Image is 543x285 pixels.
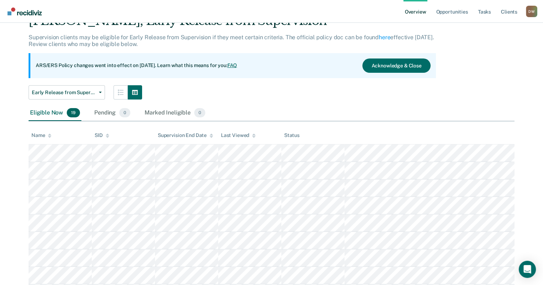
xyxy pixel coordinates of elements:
div: D W [526,6,537,17]
div: Eligible Now19 [29,105,81,121]
div: Open Intercom Messenger [519,261,536,278]
div: Status [284,132,300,138]
span: 0 [194,108,205,117]
div: Name [31,132,51,138]
img: Recidiviz [7,7,42,15]
div: Pending0 [93,105,132,121]
div: Marked Ineligible0 [143,105,207,121]
a: here [379,34,390,41]
div: Supervision End Date [158,132,213,138]
p: ARS/ERS Policy changes went into effect on [DATE]. Learn what this means for you: [36,62,237,69]
button: Early Release from Supervision [29,85,105,100]
button: Acknowledge & Close [362,58,430,73]
div: Last Viewed [221,132,256,138]
span: 19 [67,108,80,117]
button: Profile dropdown button [526,6,537,17]
a: FAQ [227,62,237,68]
span: Early Release from Supervision [32,90,96,96]
div: [PERSON_NAME], Early Release from Supervision [29,14,436,34]
div: SID [95,132,109,138]
span: 0 [119,108,130,117]
p: Supervision clients may be eligible for Early Release from Supervision if they meet certain crite... [29,34,434,47]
